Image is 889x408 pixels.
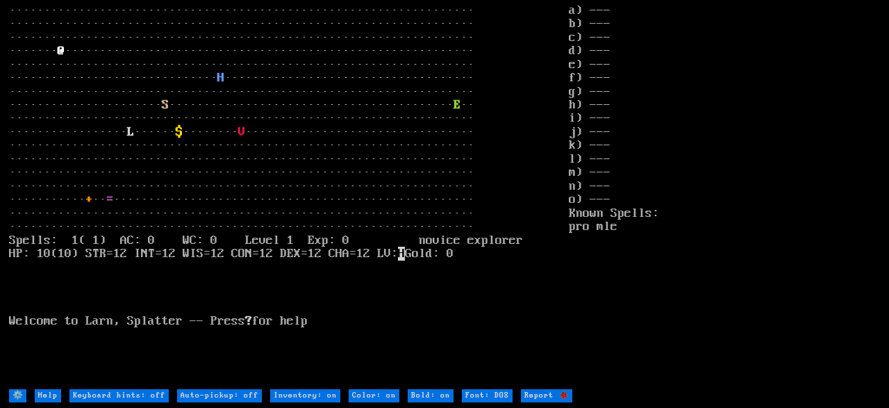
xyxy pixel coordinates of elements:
[398,247,405,261] mark: H
[176,125,183,139] font: $
[69,389,169,402] input: Keyboard hints: off
[270,389,340,402] input: Inventory: on
[521,389,572,402] input: Report 🐞
[9,4,569,388] larn: ··································································· ·····························...
[58,44,65,58] font: @
[35,389,61,402] input: Help
[85,193,92,206] font: +
[349,389,399,402] input: Color: on
[462,389,513,402] input: Font: DOS
[106,193,113,206] font: =
[569,4,880,388] stats: a) --- b) --- c) --- d) --- e) --- f) --- g) --- h) --- i) --- j) --- k) --- l) --- m) --- n) ---...
[177,389,262,402] input: Auto-pickup: off
[408,389,454,402] input: Bold: on
[162,98,169,112] font: S
[245,314,252,328] b: ?
[127,125,134,139] font: L
[454,98,460,112] font: E
[217,71,224,85] font: H
[9,389,26,402] input: ⚙️
[238,125,245,139] font: V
